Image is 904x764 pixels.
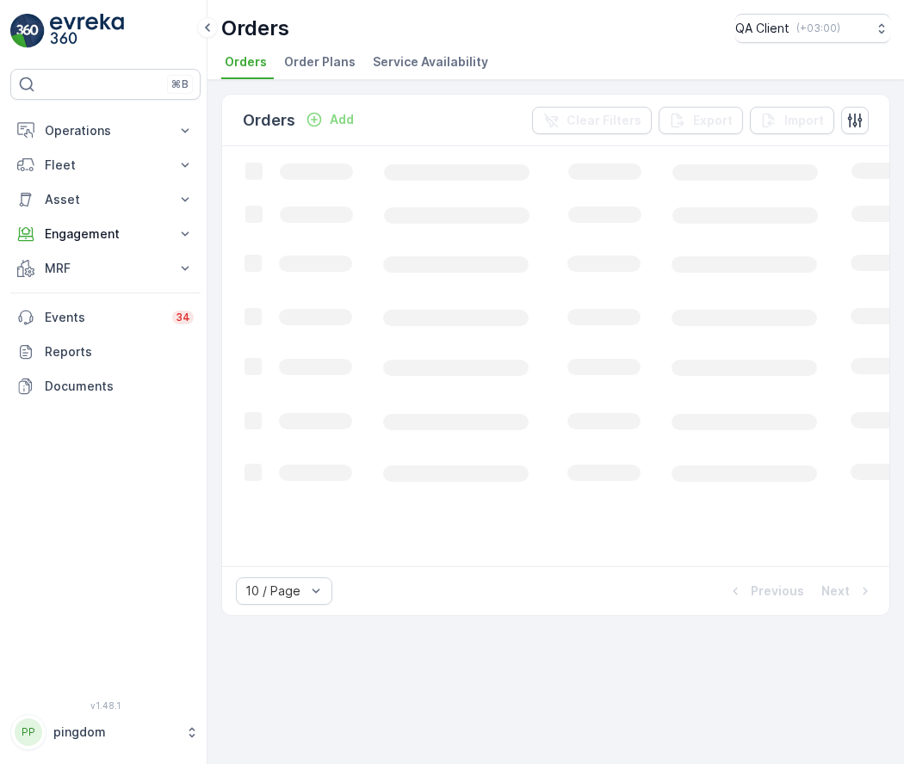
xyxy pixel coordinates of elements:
[45,191,166,208] p: Asset
[221,15,289,42] p: Orders
[784,112,824,129] p: Import
[45,260,166,277] p: MRF
[10,335,201,369] a: Reports
[659,107,743,134] button: Export
[171,77,189,91] p: ⌘B
[10,217,201,251] button: Engagement
[284,53,356,71] span: Order Plans
[750,107,834,134] button: Import
[821,582,850,600] p: Next
[330,111,354,128] p: Add
[15,718,42,746] div: PP
[693,112,733,129] p: Export
[796,22,840,35] p: ( +03:00 )
[176,311,190,324] p: 34
[10,14,45,48] img: logo
[45,225,166,243] p: Engagement
[10,182,201,217] button: Asset
[243,108,295,132] p: Orders
[45,309,162,326] p: Events
[10,369,201,404] a: Documents
[725,581,806,601] button: Previous
[225,53,267,71] span: Orders
[50,14,124,48] img: logo_light-DOdMpM7g.png
[45,343,194,360] p: Reports
[10,300,201,335] a: Events34
[53,724,176,741] p: pingdom
[10,714,201,750] button: PPpingdom
[820,581,876,601] button: Next
[10,700,201,711] span: v 1.48.1
[10,148,201,182] button: Fleet
[532,107,652,134] button: Clear Filters
[567,112,641,129] p: Clear Filters
[299,109,361,130] button: Add
[45,378,194,395] p: Documents
[735,20,789,37] p: QA Client
[45,157,166,174] p: Fleet
[45,122,166,139] p: Operations
[735,14,890,43] button: QA Client(+03:00)
[751,582,804,600] p: Previous
[10,114,201,148] button: Operations
[10,251,201,286] button: MRF
[373,53,488,71] span: Service Availability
